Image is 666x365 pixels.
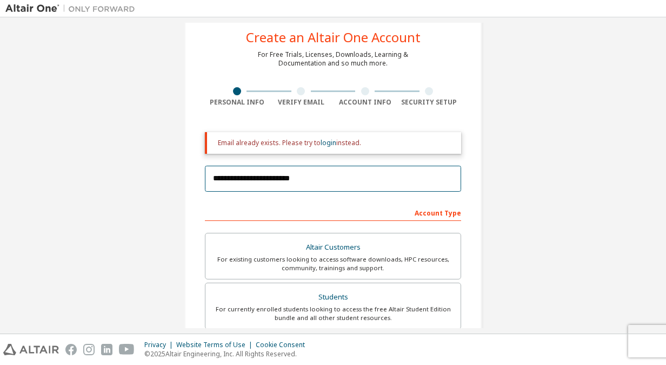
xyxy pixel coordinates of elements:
[176,341,256,349] div: Website Terms of Use
[144,341,176,349] div: Privacy
[212,305,454,322] div: For currently enrolled students looking to access the free Altair Student Edition bundle and all ...
[205,204,461,221] div: Account Type
[83,344,95,355] img: instagram.svg
[119,344,135,355] img: youtube.svg
[65,344,77,355] img: facebook.svg
[321,138,336,147] a: login
[212,290,454,305] div: Students
[3,344,59,355] img: altair_logo.svg
[258,50,408,68] div: For Free Trials, Licenses, Downloads, Learning & Documentation and so much more.
[246,31,421,44] div: Create an Altair One Account
[269,98,334,107] div: Verify Email
[333,98,397,107] div: Account Info
[212,255,454,272] div: For existing customers looking to access software downloads, HPC resources, community, trainings ...
[205,98,269,107] div: Personal Info
[101,344,112,355] img: linkedin.svg
[5,3,141,14] img: Altair One
[397,98,462,107] div: Security Setup
[144,349,311,359] p: © 2025 Altair Engineering, Inc. All Rights Reserved.
[256,341,311,349] div: Cookie Consent
[212,240,454,255] div: Altair Customers
[218,139,452,147] div: Email already exists. Please try to instead.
